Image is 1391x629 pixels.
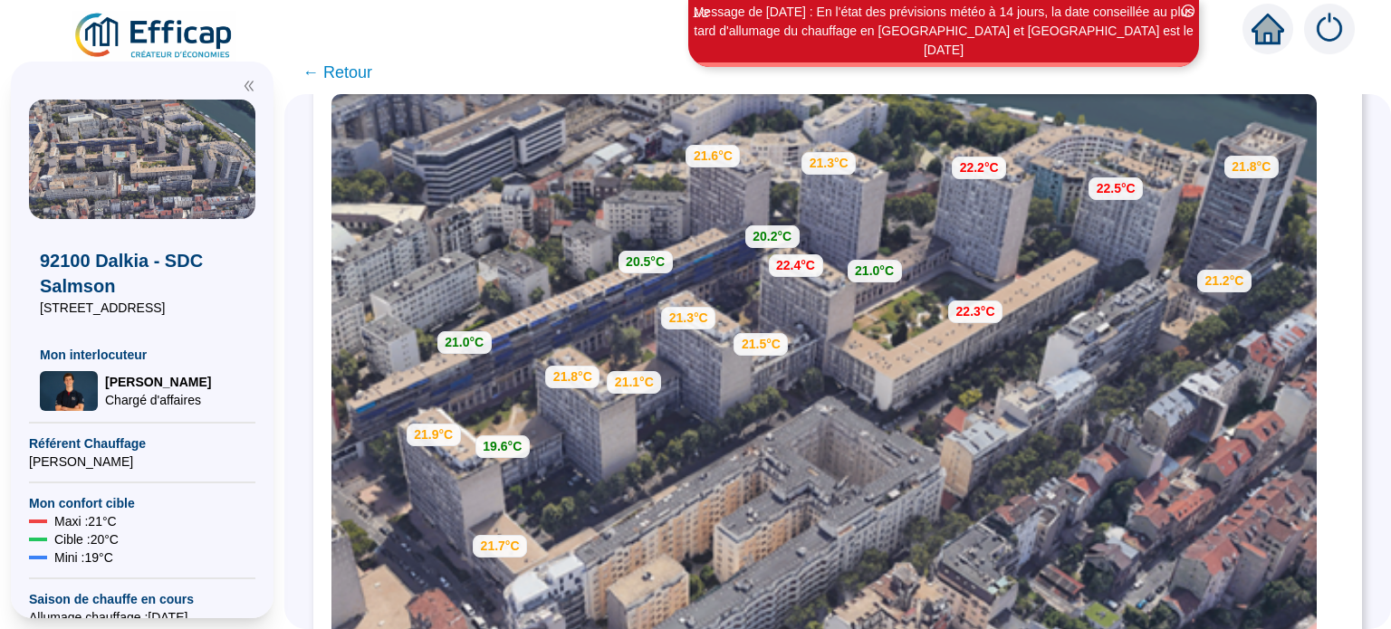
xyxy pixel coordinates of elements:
[626,254,665,269] strong: 20.5°C
[855,263,894,278] strong: 21.0°C
[243,80,255,92] span: double-left
[669,310,708,325] strong: 21.3°C
[776,258,815,272] strong: 22.4°C
[615,375,654,389] strong: 21.1°C
[753,229,791,243] strong: 20.2°C
[54,530,119,548] span: Cible : 20 °C
[54,548,113,567] span: Mini : 19 °C
[29,608,255,626] span: Allumage chauffage : [DATE]
[29,434,255,453] span: Référent Chauffage
[483,439,522,453] strong: 19.6°C
[29,590,255,608] span: Saison de chauffe en cours
[72,11,236,62] img: efficap energie logo
[445,335,484,349] strong: 21.0°C
[691,3,1196,60] div: Message de [DATE] : En l'état des prévisions météo à 14 jours, la date conseillée au plus tard d'...
[1252,13,1284,45] span: home
[54,512,117,530] span: Maxi : 21 °C
[742,337,781,351] strong: 21.5°C
[1204,273,1243,288] strong: 21.2°C
[105,373,211,391] span: [PERSON_NAME]
[481,538,520,553] strong: 21.7°C
[960,160,999,175] strong: 22.2°C
[1182,5,1194,17] span: close-circle
[29,494,255,512] span: Mon confort cible
[956,304,995,319] strong: 22.3°C
[1232,159,1271,174] strong: 21.8°C
[693,6,709,20] i: 1 / 2
[1304,4,1355,54] img: alerts
[40,248,245,299] span: 92100 Dalkia - SDC Salmson
[40,371,98,410] img: Chargé d'affaires
[414,427,453,442] strong: 21.9°C
[29,453,255,471] span: [PERSON_NAME]
[40,346,245,364] span: Mon interlocuteur
[553,369,592,384] strong: 21.8°C
[810,156,849,170] strong: 21.3°C
[302,60,372,85] span: ← Retour
[1097,181,1136,195] strong: 22.5°C
[40,299,245,317] span: [STREET_ADDRESS]
[694,148,733,163] strong: 21.6°C
[105,391,211,409] span: Chargé d'affaires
